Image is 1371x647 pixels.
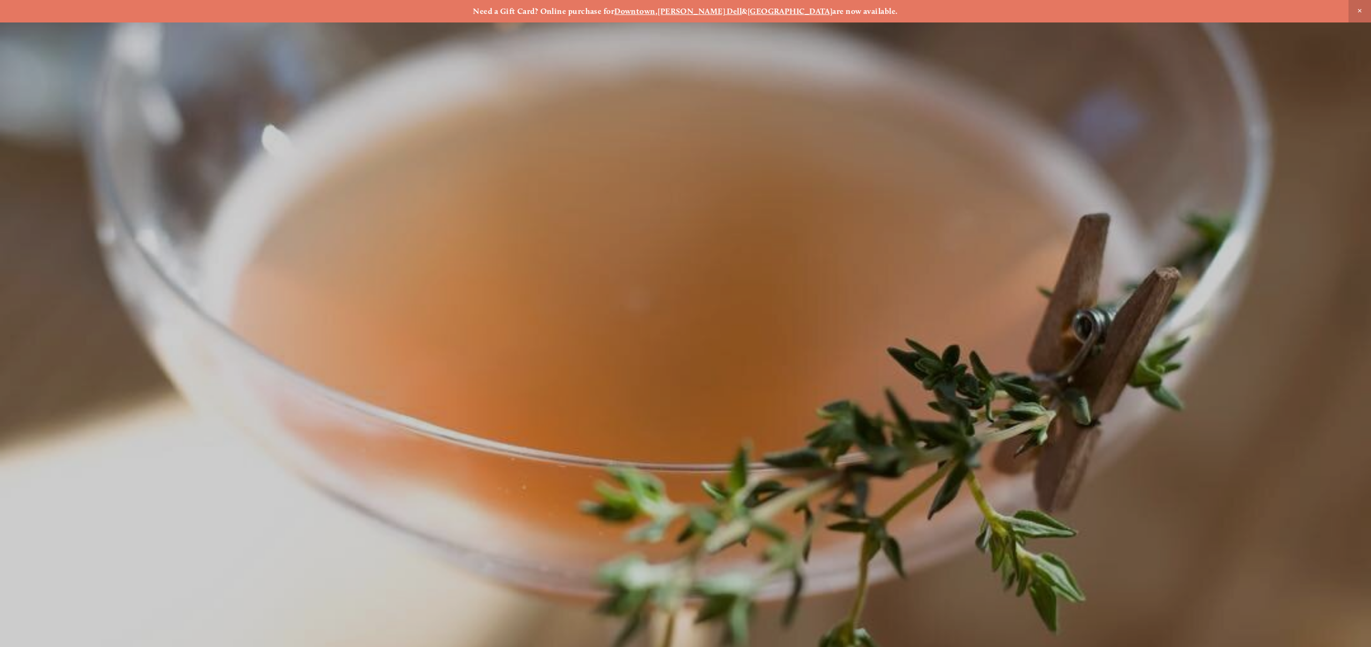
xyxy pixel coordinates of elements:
[748,6,833,16] a: [GEOGRAPHIC_DATA]
[473,6,614,16] strong: Need a Gift Card? Online purchase for
[742,6,747,16] strong: &
[832,6,898,16] strong: are now available.
[656,6,658,16] strong: ,
[658,6,742,16] a: [PERSON_NAME] Dell
[614,6,656,16] a: Downtown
